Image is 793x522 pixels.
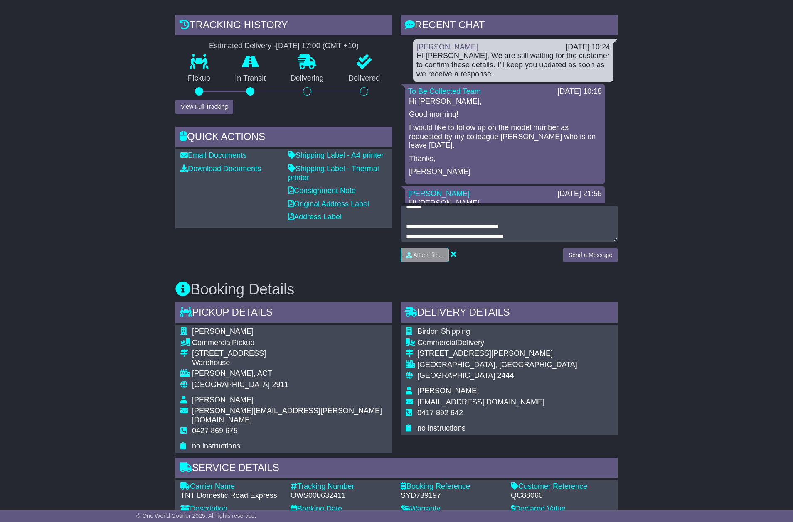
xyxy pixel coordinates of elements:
[417,371,495,380] span: [GEOGRAPHIC_DATA]
[175,281,618,298] h3: Booking Details
[175,100,233,114] button: View Full Tracking
[409,154,601,164] p: Thanks,
[416,43,478,51] a: [PERSON_NAME]
[175,74,223,83] p: Pickup
[557,189,602,199] div: [DATE] 21:56
[192,369,387,378] div: [PERSON_NAME], ACT
[417,338,457,347] span: Commercial
[409,123,601,150] p: I would like to follow up on the model number as requested by my colleague [PERSON_NAME] who is o...
[192,380,270,389] span: [GEOGRAPHIC_DATA]
[408,87,481,96] a: To Be Collected Team
[408,189,470,198] a: [PERSON_NAME]
[417,349,577,358] div: [STREET_ADDRESS][PERSON_NAME]
[409,199,601,279] p: Hi [PERSON_NAME], TNT has requested that you also provide the model number. At present, there are...
[409,167,601,176] p: [PERSON_NAME]
[417,398,544,406] span: [EMAIL_ADDRESS][DOMAIN_NAME]
[288,186,356,195] a: Consignment Note
[278,74,336,83] p: Delivering
[401,482,502,491] div: Booking Reference
[401,491,502,500] div: SYD739197
[291,482,392,491] div: Tracking Number
[288,164,379,182] a: Shipping Label - Thermal printer
[409,97,601,106] p: Hi [PERSON_NAME],
[511,482,613,491] div: Customer Reference
[192,349,387,358] div: [STREET_ADDRESS]
[417,387,479,395] span: [PERSON_NAME]
[192,426,238,435] span: 0427 869 675
[276,42,359,51] div: [DATE] 17:00 (GMT +10)
[291,491,392,500] div: OWS000632411
[417,424,465,432] span: no instructions
[417,360,577,370] div: [GEOGRAPHIC_DATA], [GEOGRAPHIC_DATA]
[192,407,382,424] span: [PERSON_NAME][EMAIL_ADDRESS][PERSON_NAME][DOMAIN_NAME]
[192,442,240,450] span: no instructions
[497,371,514,380] span: 2444
[401,15,618,37] div: RECENT CHAT
[417,409,463,417] span: 0417 892 642
[180,482,282,491] div: Carrier Name
[272,380,288,389] span: 2911
[175,458,618,480] div: Service Details
[136,512,256,519] span: © One World Courier 2025. All rights reserved.
[180,164,261,173] a: Download Documents
[291,505,392,514] div: Booking Date
[192,327,254,336] span: [PERSON_NAME]
[192,338,232,347] span: Commercial
[409,110,601,119] p: Good morning!
[401,505,502,514] div: Warranty
[416,51,610,78] div: Hi [PERSON_NAME], We are still waiting for the customer to confirm these details. I’ll keep you u...
[417,338,577,348] div: Delivery
[417,327,470,336] span: Birdon Shipping
[563,248,618,262] button: Send a Message
[336,74,393,83] p: Delivered
[180,491,282,500] div: TNT Domestic Road Express
[511,505,613,514] div: Declared Value
[288,213,342,221] a: Address Label
[557,87,602,96] div: [DATE] 10:18
[192,338,387,348] div: Pickup
[180,151,246,159] a: Email Documents
[566,43,610,52] div: [DATE] 10:24
[511,491,613,500] div: QC88060
[175,42,392,51] div: Estimated Delivery -
[401,302,618,325] div: Delivery Details
[192,396,254,404] span: [PERSON_NAME]
[288,151,384,159] a: Shipping Label - A4 printer
[180,505,282,514] div: Description
[192,358,387,368] div: Warehouse
[223,74,278,83] p: In Transit
[175,15,392,37] div: Tracking history
[288,200,369,208] a: Original Address Label
[175,127,392,149] div: Quick Actions
[175,302,392,325] div: Pickup Details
